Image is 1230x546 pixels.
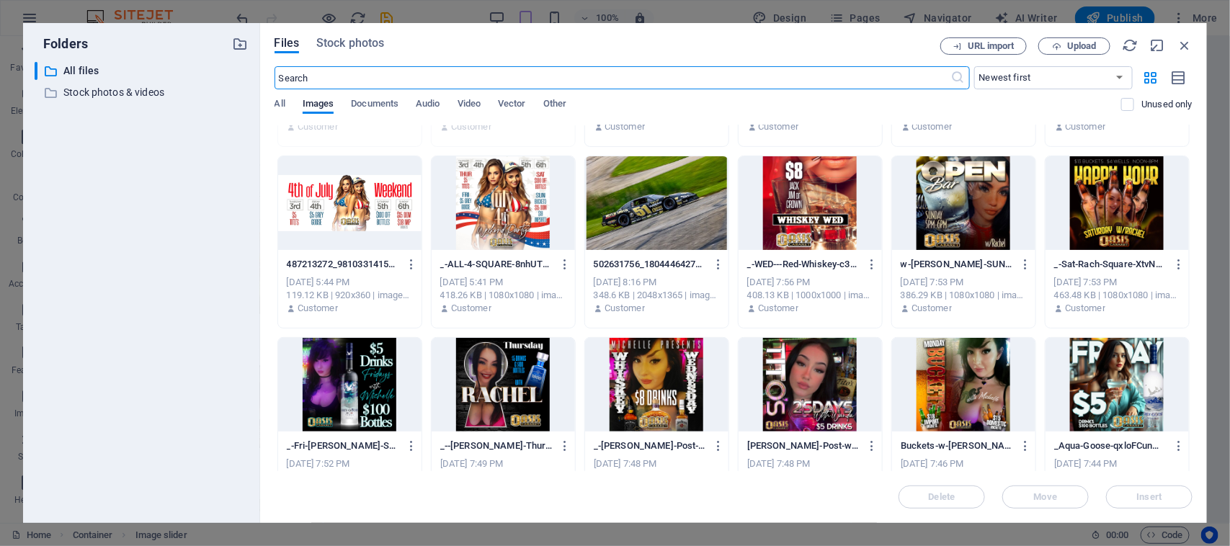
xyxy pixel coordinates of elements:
div: 348.6 KB | 2048x1365 | image/jpeg [594,289,720,302]
div: [DATE] 7:52 PM [287,457,413,470]
div: [DATE] 7:49 PM [440,457,566,470]
p: Customer [451,120,491,133]
p: _-WED---Red-Whiskey-c3YY_4v4_tjMckuoutM6LA.jpg [747,258,860,271]
i: Create new folder [233,36,249,52]
p: Wanda-Post-waJV7c8kntF037X1J_i8ZA.jpg [747,439,860,452]
p: Customer [605,120,645,133]
button: URL import [940,37,1027,55]
div: 418.26 KB | 1080x1080 | image/jpeg [440,289,566,302]
p: Customer [758,302,798,315]
div: ​ [35,62,37,80]
p: _--Rachel-Thur-SQUARE-key-Lg06SWNdh4K6htEu9fAE3w.jpg [440,439,553,452]
p: Stock photos & videos [63,84,222,101]
p: Customer [1065,120,1105,133]
div: 524.65 KB | 1080x1080 | image/jpeg [901,470,1027,483]
span: Other [543,95,566,115]
input: Search [275,66,951,89]
p: Customer [451,302,491,315]
div: [DATE] 7:53 PM [1054,276,1180,289]
i: Reload [1122,37,1138,53]
div: [DATE] 7:48 PM [747,457,873,470]
p: Customer [298,302,338,315]
p: Customer [912,120,952,133]
button: Upload [1038,37,1110,55]
div: Stock photos & videos [35,84,249,102]
div: 463.48 KB | 1080x1080 | image/jpeg [1054,289,1180,302]
div: [DATE] 7:48 PM [594,457,720,470]
p: Buckets-w-Michelle-post-qgoAo1F-rI7tXn-ItR3joQ.jpg [901,439,1014,452]
p: Displays only files that are not in use on the website. Files added during this session can still... [1141,98,1193,111]
div: 402.16 KB | 1080x1080 | image/jpeg [594,470,720,483]
div: [DATE] 7:56 PM [747,276,873,289]
p: _-ALL-4-SQUARE-8nhUTkw4jL9GGqOuR38o_Q.jpg [440,258,553,271]
p: Customer [1065,302,1105,315]
div: [DATE] 7:46 PM [901,457,1027,470]
p: Customer [758,120,798,133]
span: All [275,95,285,115]
div: 323.85 KB | 1080x1080 | image/jpeg [287,470,413,483]
p: 502631756_18044464274568234_143543227544767227_n-w-S0HhY6r6SOKEt3CqU0WA.jpg [594,258,707,271]
p: _-Sat-Rach-Square-XtvNRw2oZ4skUUrGH-Fo4A.jpg [1054,258,1167,271]
span: Upload [1067,42,1097,50]
div: 386.29 KB | 1080x1080 | image/jpeg [901,289,1027,302]
div: [DATE] 5:41 PM [440,276,566,289]
span: Video [458,95,481,115]
p: _-Michelle-Whiskey-Post-RQGKv2RbUAXWwr9F25L6lw.jpg [594,439,707,452]
span: Stock photos [316,35,384,52]
p: All files [63,63,222,79]
span: Documents [351,95,398,115]
div: 408.13 KB | 1000x1000 | image/jpeg [747,289,873,302]
div: [DATE] 7:53 PM [901,276,1027,289]
p: Folders [35,35,88,53]
div: 745.14 KB | 1080x1080 | image/jpeg [440,470,566,483]
span: URL import [968,42,1015,50]
p: Customer [298,120,338,133]
div: [DATE] 8:16 PM [594,276,720,289]
div: 348.92 KB | 1080x1080 | image/jpeg [1054,470,1180,483]
div: 119.12 KB | 920x360 | image/jpeg [287,289,413,302]
p: Customer [912,302,952,315]
div: [DATE] 5:44 PM [287,276,413,289]
span: Vector [498,95,526,115]
div: 410.16 KB | 1080x1080 | image/jpeg [747,470,873,483]
div: [DATE] 7:44 PM [1054,457,1180,470]
p: _-Fri-Michelle-Square-ufhWQ27FvemmcHlqHJBr_A.jpg [287,439,400,452]
i: Close [1177,37,1193,53]
p: _Aqua-Goose-qxloFCunWp1KiIs6Vjmpkg.jpg [1054,439,1167,452]
p: 487213272_9810331415665075_2676324234713041740_n-AuSIGyoT8LuvJhrteRRhbw.jpg [287,258,400,271]
span: Files [275,35,300,52]
i: Minimize [1149,37,1165,53]
span: Audio [416,95,440,115]
p: w-Rachel-SUN-OpenBar-SQUARE-qr217yQjNDP9NX6TFQTJow.jpg [901,258,1014,271]
span: Images [303,95,334,115]
p: Customer [605,302,645,315]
